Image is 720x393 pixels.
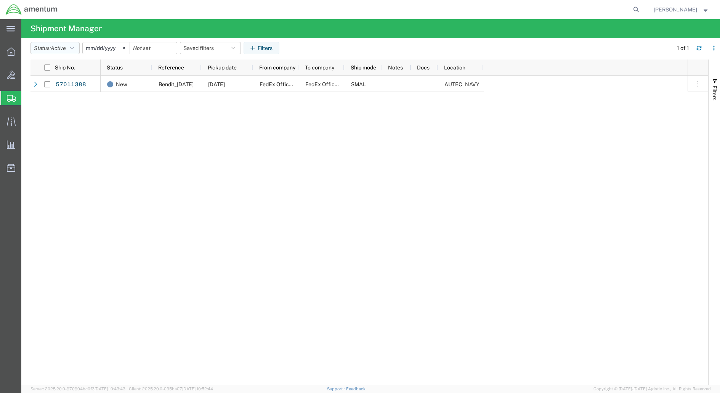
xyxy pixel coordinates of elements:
span: SMAL [351,81,366,87]
button: Saved filters [180,42,241,54]
img: logo [5,4,58,15]
button: Status:Active [30,42,80,54]
a: Feedback [346,387,366,391]
span: Ship No. [55,64,75,71]
span: Ship mode [351,64,376,71]
span: Docs [417,64,430,71]
span: Paul Usma [654,5,697,14]
span: Status [107,64,123,71]
span: [DATE] 10:52:44 [182,387,213,391]
span: FedEx Office Print & Ship Center [260,81,339,87]
span: Client: 2025.20.0-035ba07 [129,387,213,391]
span: Notes [388,64,403,71]
span: 10/02/2025 [208,81,225,87]
span: New [116,76,127,92]
span: [DATE] 10:43:43 [95,387,125,391]
span: Pickup date [208,64,237,71]
span: Copyright © [DATE]-[DATE] Agistix Inc., All Rights Reserved [593,386,711,392]
input: Not set [130,42,177,54]
div: 1 of 1 [677,44,690,52]
a: Support [327,387,346,391]
button: [PERSON_NAME] [653,5,710,14]
span: From company [259,64,295,71]
input: Not set [83,42,130,54]
span: Bendit_9-26-2025 [159,81,194,87]
h4: Shipment Manager [30,19,102,38]
span: To company [305,64,334,71]
span: Location [444,64,465,71]
span: Reference [158,64,184,71]
span: AUTEC - NAVY [444,81,479,87]
span: Active [51,45,66,51]
a: 57011388 [55,79,87,91]
span: Server: 2025.20.0-970904bc0f3 [30,387,125,391]
button: Filters [244,42,279,54]
span: FedEx Office Print & Ship Center [305,81,385,87]
span: Filters [712,85,718,100]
